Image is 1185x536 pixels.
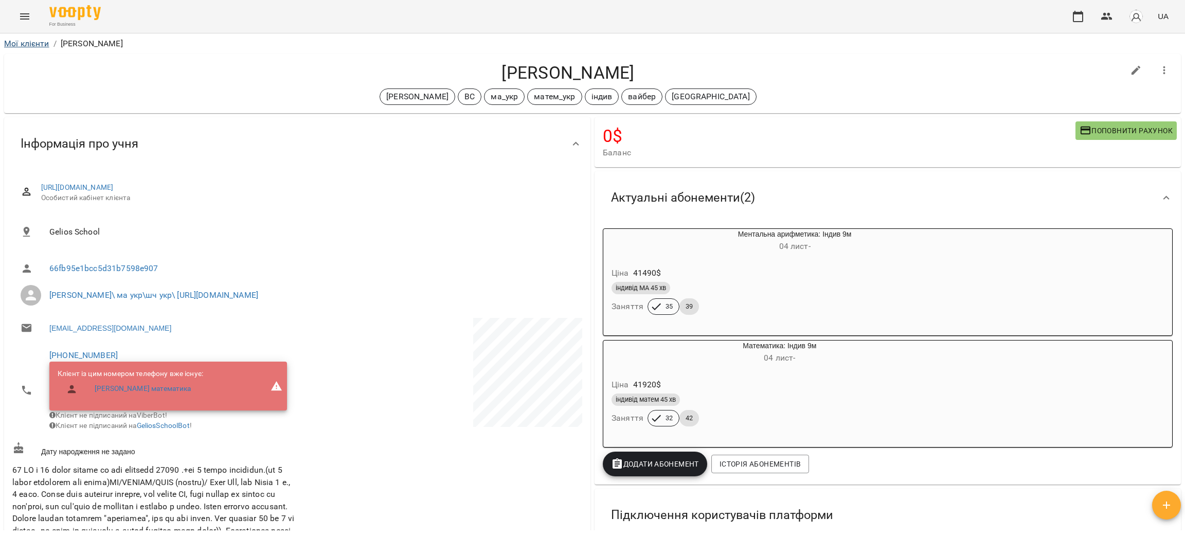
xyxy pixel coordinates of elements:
div: Ментальна арифметика: Індив 9м [653,229,937,254]
button: UA [1154,7,1173,26]
p: матем_укр [534,91,575,103]
p: 41490 $ [633,267,661,279]
span: Баланс [603,147,1075,159]
div: ма_укр [484,88,525,105]
p: ма_укр [491,91,518,103]
span: Gelios School [49,226,574,238]
p: вайбер [628,91,656,103]
span: For Business [49,21,101,28]
span: Історія абонементів [720,458,801,470]
div: Актуальні абонементи(2) [595,171,1181,224]
span: 32 [659,414,679,423]
span: Підключення користувачів платформи [611,507,833,523]
button: Історія абонементів [711,455,809,473]
p: ВС [464,91,475,103]
div: Дату народження не задано [10,440,297,459]
a: [PHONE_NUMBER] [49,350,118,360]
span: 04 лист - [779,241,811,251]
img: Voopty Logo [49,5,101,20]
p: [PERSON_NAME] [61,38,123,50]
span: індивід МА 45 хв [612,283,670,293]
div: ВС [458,88,481,105]
p: індив [591,91,613,103]
span: Поповнити рахунок [1080,124,1173,137]
a: 66fb95e1bcc5d31b7598e907 [49,263,158,273]
a: [EMAIL_ADDRESS][DOMAIN_NAME] [49,323,171,333]
ul: Клієнт із цим номером телефону вже існує: [58,369,203,403]
span: Клієнт не підписаний на ! [49,421,192,430]
button: Menu [12,4,37,29]
div: індив [585,88,619,105]
p: [PERSON_NAME] [386,91,448,103]
h6: Заняття [612,299,643,314]
a: [PERSON_NAME] математика [95,384,191,394]
div: [PERSON_NAME] [380,88,455,105]
div: Математика: Індив 9м [653,341,907,365]
h4: 0 $ [603,126,1075,147]
span: Додати Абонемент [611,458,699,470]
span: 04 лист - [764,353,795,363]
div: вайбер [621,88,662,105]
div: Ментальна арифметика: Індив 9м [603,229,653,254]
button: Математика: Індив 9м04 лист- Ціна41920$індивід матем 45 хвЗаняття3242 [603,341,907,439]
span: Інформація про учня [21,136,138,152]
span: Актуальні абонементи ( 2 ) [611,190,755,206]
a: [URL][DOMAIN_NAME] [41,183,114,191]
span: 39 [679,302,699,311]
a: [PERSON_NAME]\ ма укр\шч укр\ [URL][DOMAIN_NAME] [49,290,258,300]
h6: Заняття [612,411,643,425]
img: avatar_s.png [1129,9,1143,24]
span: Клієнт не підписаний на ViberBot! [49,411,167,419]
div: Математика: Індив 9м [603,341,653,365]
span: 42 [679,414,699,423]
a: GeliosSchoolBot [137,421,190,430]
a: Мої клієнти [4,39,49,48]
p: [GEOGRAPHIC_DATA] [672,91,750,103]
li: / [53,38,57,50]
div: Інформація про учня [4,117,590,170]
div: [GEOGRAPHIC_DATA] [665,88,757,105]
h4: [PERSON_NAME] [12,62,1124,83]
nav: breadcrumb [4,38,1181,50]
button: Поповнити рахунок [1075,121,1177,140]
h6: Ціна [612,266,629,280]
p: 41920 $ [633,379,661,391]
span: UA [1158,11,1169,22]
span: Особистий кабінет клієнта [41,193,574,203]
span: індивід матем 45 хв [612,395,680,404]
h6: Ціна [612,378,629,392]
div: матем_укр [527,88,582,105]
button: Ментальна арифметика: Індив 9м04 лист- Ціна41490$індивід МА 45 хвЗаняття3539 [603,229,937,327]
button: Додати Абонемент [603,452,707,476]
span: 35 [659,302,679,311]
